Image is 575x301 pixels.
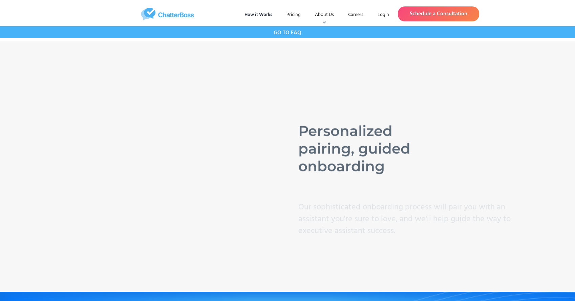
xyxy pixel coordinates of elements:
a: Schedule a Consultation [398,6,479,21]
a: home [96,8,239,20]
a: How it Works [239,9,278,21]
a: Careers [343,9,369,21]
p: Our sophisticated onboarding process will pair you with an assistant you're sure to love, and we'... [298,202,517,237]
div: About Us [315,12,334,18]
a: Pricing [281,9,306,21]
strong: GO TO FAQ [274,29,301,37]
div: About Us [310,9,339,21]
h1: Personalized pairing, guided onboarding [298,122,449,175]
a: Login [372,9,395,21]
a: GO TO FAQ [274,26,301,38]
